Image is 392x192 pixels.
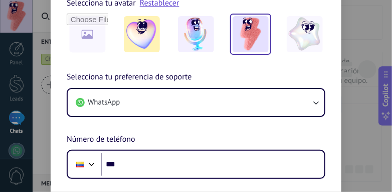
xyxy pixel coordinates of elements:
button: WhatsApp [68,89,324,116]
img: -1.jpeg [124,16,160,52]
span: Número de teléfono [67,133,135,146]
div: Colombia: + 57 [71,154,90,175]
img: -4.jpeg [287,16,323,52]
img: -3.jpeg [233,16,269,52]
span: WhatsApp [88,98,120,108]
img: -2.jpeg [178,16,214,52]
span: Selecciona tu preferencia de soporte [67,71,192,84]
